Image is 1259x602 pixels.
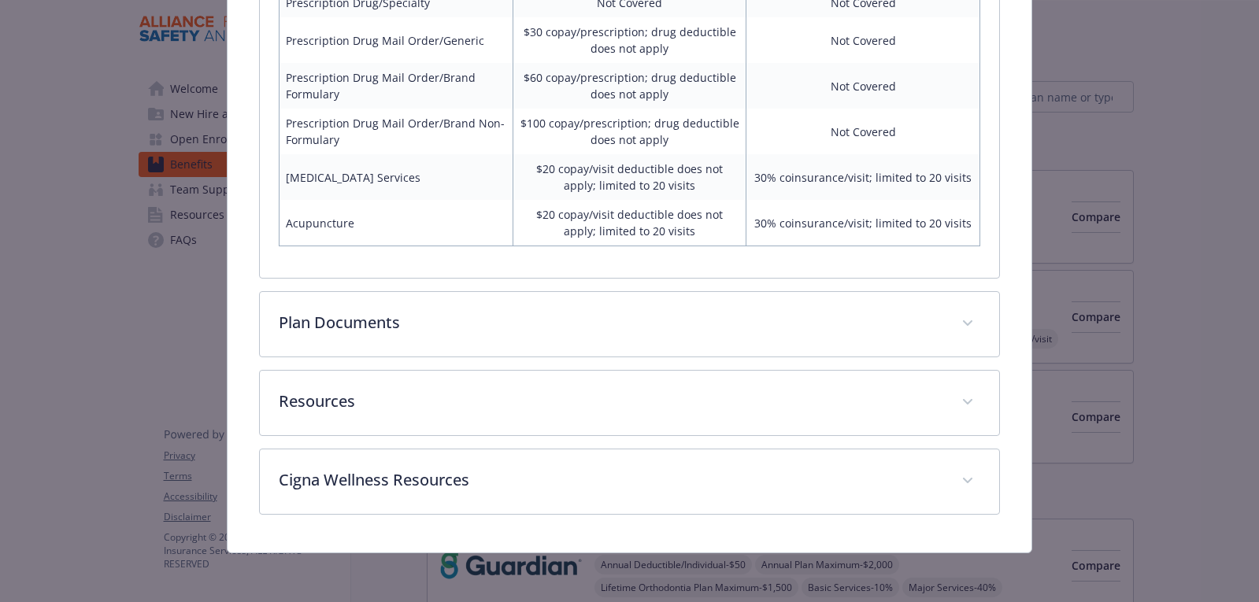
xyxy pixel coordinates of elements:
p: Resources [279,390,942,413]
td: $60 copay/prescription; drug deductible does not apply [513,63,746,109]
td: $20 copay/visit deductible does not apply; limited to 20 visits [513,200,746,246]
td: Prescription Drug Mail Order/Brand Formulary [279,63,513,109]
td: Acupuncture [279,200,513,246]
td: Not Covered [746,63,980,109]
td: $30 copay/prescription; drug deductible does not apply [513,17,746,63]
td: Prescription Drug Mail Order/Generic [279,17,513,63]
div: Plan Documents [260,292,999,356]
td: $100 copay/prescription; drug deductible does not apply [513,109,746,154]
div: Resources [260,371,999,435]
td: 30% coinsurance/visit; limited to 20 visits [746,200,980,246]
p: Plan Documents [279,311,942,334]
td: [MEDICAL_DATA] Services [279,154,513,200]
td: Not Covered [746,17,980,63]
p: Cigna Wellness Resources [279,468,942,492]
div: Cigna Wellness Resources [260,449,999,514]
td: Prescription Drug Mail Order/Brand Non-Formulary [279,109,513,154]
td: 30% coinsurance/visit; limited to 20 visits [746,154,980,200]
td: Not Covered [746,109,980,154]
td: $20 copay/visit deductible does not apply; limited to 20 visits [513,154,746,200]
